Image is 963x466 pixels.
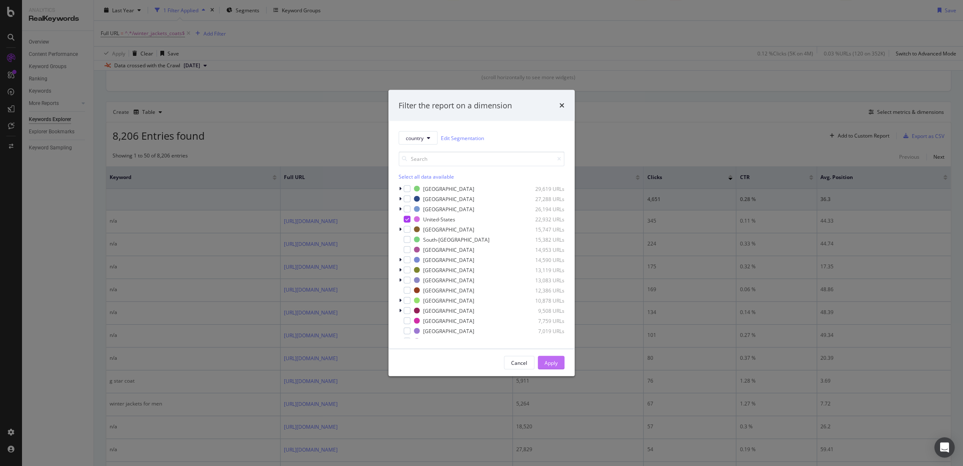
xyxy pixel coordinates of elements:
[511,359,527,366] div: Cancel
[399,100,512,111] div: Filter the report on a dimension
[559,100,564,111] div: times
[399,131,437,145] button: country
[523,246,564,253] div: 14,953 URLs
[441,133,484,142] a: Edit Segmentation
[388,90,575,376] div: modal
[523,287,564,294] div: 12,386 URLs
[423,266,474,273] div: [GEOGRAPHIC_DATA]
[423,215,455,223] div: United-States
[538,356,564,369] button: Apply
[423,287,474,294] div: [GEOGRAPHIC_DATA]
[399,152,564,166] input: Search
[423,236,490,243] div: South-[GEOGRAPHIC_DATA]
[423,226,474,233] div: [GEOGRAPHIC_DATA]
[523,205,564,212] div: 26,194 URLs
[406,134,424,141] span: country
[423,317,474,324] div: [GEOGRAPHIC_DATA]
[523,226,564,233] div: 15,747 URLs
[545,359,558,366] div: Apply
[423,327,474,334] div: [GEOGRAPHIC_DATA]
[523,297,564,304] div: 10,878 URLs
[523,276,564,284] div: 13,083 URLs
[523,215,564,223] div: 22,932 URLs
[523,195,564,202] div: 27,288 URLs
[523,236,564,243] div: 15,382 URLs
[399,173,564,180] div: Select all data available
[423,337,454,345] div: New-Zealand
[423,276,474,284] div: [GEOGRAPHIC_DATA]
[523,185,564,192] div: 29,619 URLs
[423,246,474,253] div: [GEOGRAPHIC_DATA]
[523,256,564,263] div: 14,590 URLs
[423,297,474,304] div: [GEOGRAPHIC_DATA]
[523,327,564,334] div: 7,019 URLs
[523,307,564,314] div: 9,508 URLs
[423,256,474,263] div: [GEOGRAPHIC_DATA]
[523,317,564,324] div: 7,759 URLs
[423,205,474,212] div: [GEOGRAPHIC_DATA]
[423,195,474,202] div: [GEOGRAPHIC_DATA]
[934,437,955,458] div: Open Intercom Messenger
[423,185,474,192] div: [GEOGRAPHIC_DATA]
[523,337,564,345] div: 6,918 URLs
[523,266,564,273] div: 13,119 URLs
[423,307,474,314] div: [GEOGRAPHIC_DATA]
[504,356,534,369] button: Cancel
